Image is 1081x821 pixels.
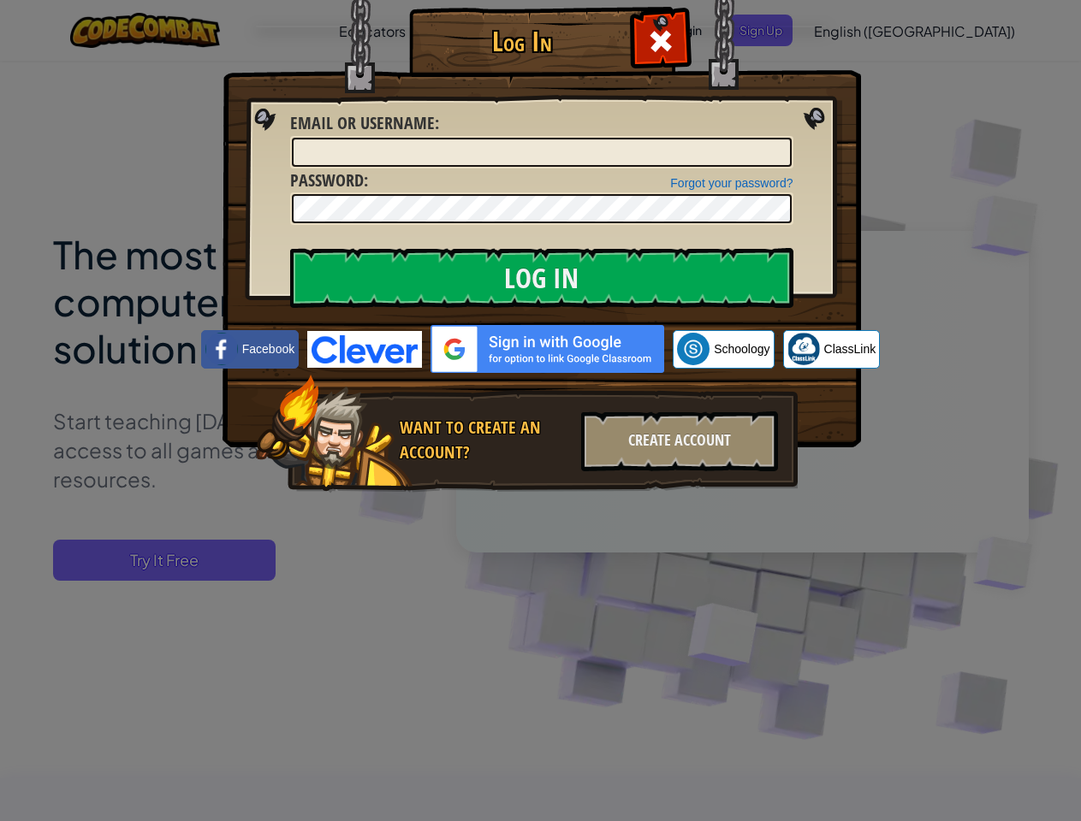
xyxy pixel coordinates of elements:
[677,333,710,365] img: schoology.png
[581,411,778,471] div: Create Account
[787,333,820,365] img: classlink-logo-small.png
[670,176,793,190] a: Forgot your password?
[400,416,571,464] div: Want to create an account?
[290,111,435,134] span: Email or Username
[714,340,769,357] span: Schoology
[290,248,793,308] input: Log In
[431,325,664,373] img: gplus_sso_button2.svg
[824,340,876,357] span: ClassLink
[290,168,364,192] span: Password
[205,333,238,365] img: facebook_small.png
[290,168,368,193] label: :
[413,27,632,56] h1: Log In
[290,111,439,136] label: :
[307,331,422,368] img: clever-logo-blue.png
[242,340,294,357] span: Facebook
